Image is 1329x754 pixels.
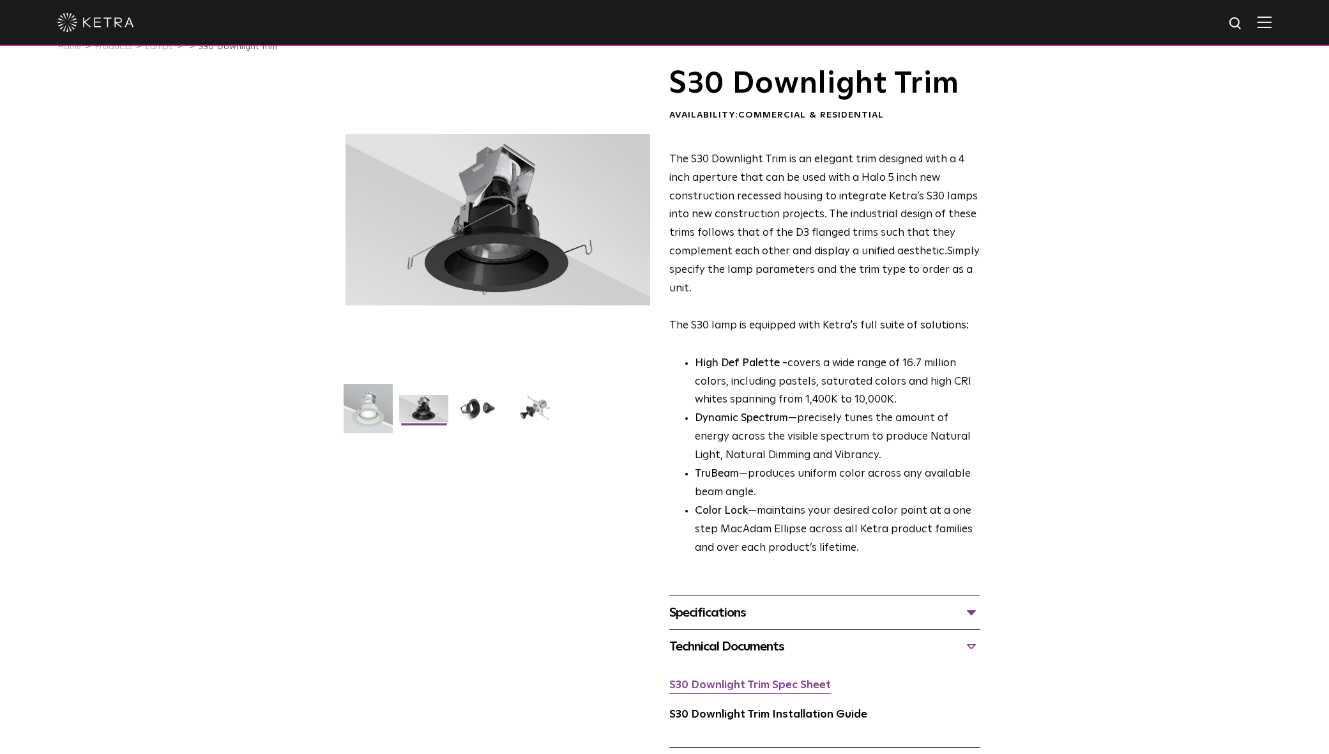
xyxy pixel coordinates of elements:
img: S30-DownlightTrim-2021-Web-Square [344,384,393,443]
a: Products [95,42,132,51]
img: S30 Halo Downlight_Exploded_Black [510,395,559,432]
strong: Dynamic Spectrum [695,413,788,424]
strong: Color Lock [695,505,748,516]
div: Specifications [669,603,980,623]
img: Hamburger%20Nav.svg [1257,16,1272,28]
div: Availability: [669,109,980,122]
a: Home [57,42,82,51]
img: ketra-logo-2019-white [57,13,134,32]
li: —produces uniform color across any available beam angle. [695,465,980,502]
div: Technical Documents [669,636,980,657]
li: —maintains your desired color point at a one step MacAdam Ellipse across all Ketra product famili... [695,502,980,558]
a: Lamps [145,42,173,51]
span: Simply specify the lamp parameters and the trim type to order as a unit.​ [669,246,980,294]
span: The S30 Downlight Trim is an elegant trim designed with a 4 inch aperture that can be used with a... [669,154,978,257]
p: covers a wide range of 16.7 million colors, including pastels, saturated colors and high CRI whit... [695,355,980,410]
strong: TruBeam [695,468,739,479]
img: S30 Halo Downlight_Table Top_Black [455,395,504,432]
li: —precisely tunes the amount of energy across the visible spectrum to produce Natural Light, Natur... [695,410,980,465]
p: The S30 lamp is equipped with Ketra's full suite of solutions: [669,151,980,335]
a: S30 Downlight Trim Installation Guide [669,709,867,720]
img: S30 Halo Downlight_Hero_Black_Gradient [399,395,448,432]
strong: High Def Palette - [695,358,787,369]
a: S30 Downlight Trim Spec Sheet [669,680,831,691]
a: S30 Downlight Trim [199,42,277,51]
img: search icon [1228,16,1244,32]
h1: S30 Downlight Trim [669,68,980,100]
span: Commercial & Residential [738,111,884,119]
